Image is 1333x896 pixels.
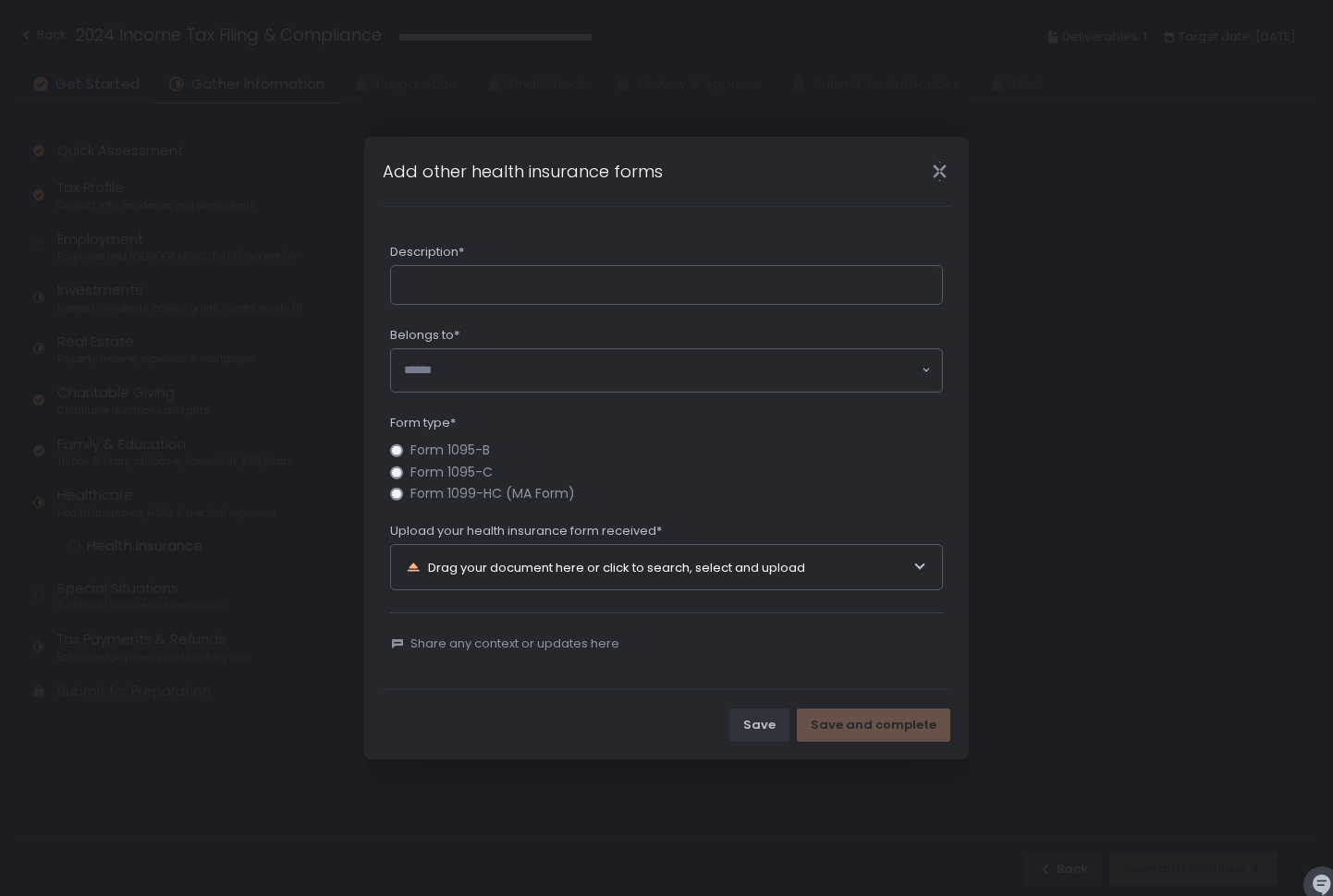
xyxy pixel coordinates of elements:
div: Save [743,717,776,733]
span: Upload your health insurance form received* [390,523,662,539]
span: Belongs to* [390,327,459,344]
button: Save [729,708,789,742]
input: Form 1099-HC (MA Form) [390,488,403,501]
input: Form 1095-C [390,466,403,478]
span: Description* [390,244,464,260]
span: Form type* [390,415,456,431]
span: Form 1099-HC (MA Form) [410,487,575,501]
span: Form 1095-C [410,466,493,479]
div: Search for option [391,349,942,392]
input: Search for option [404,360,920,381]
span: Share any context or updates here [410,636,619,652]
input: Form 1095-B [390,444,403,457]
span: Form 1095-B [410,443,490,457]
h1: Add other health insurance forms [383,159,663,184]
div: Close [910,161,969,182]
